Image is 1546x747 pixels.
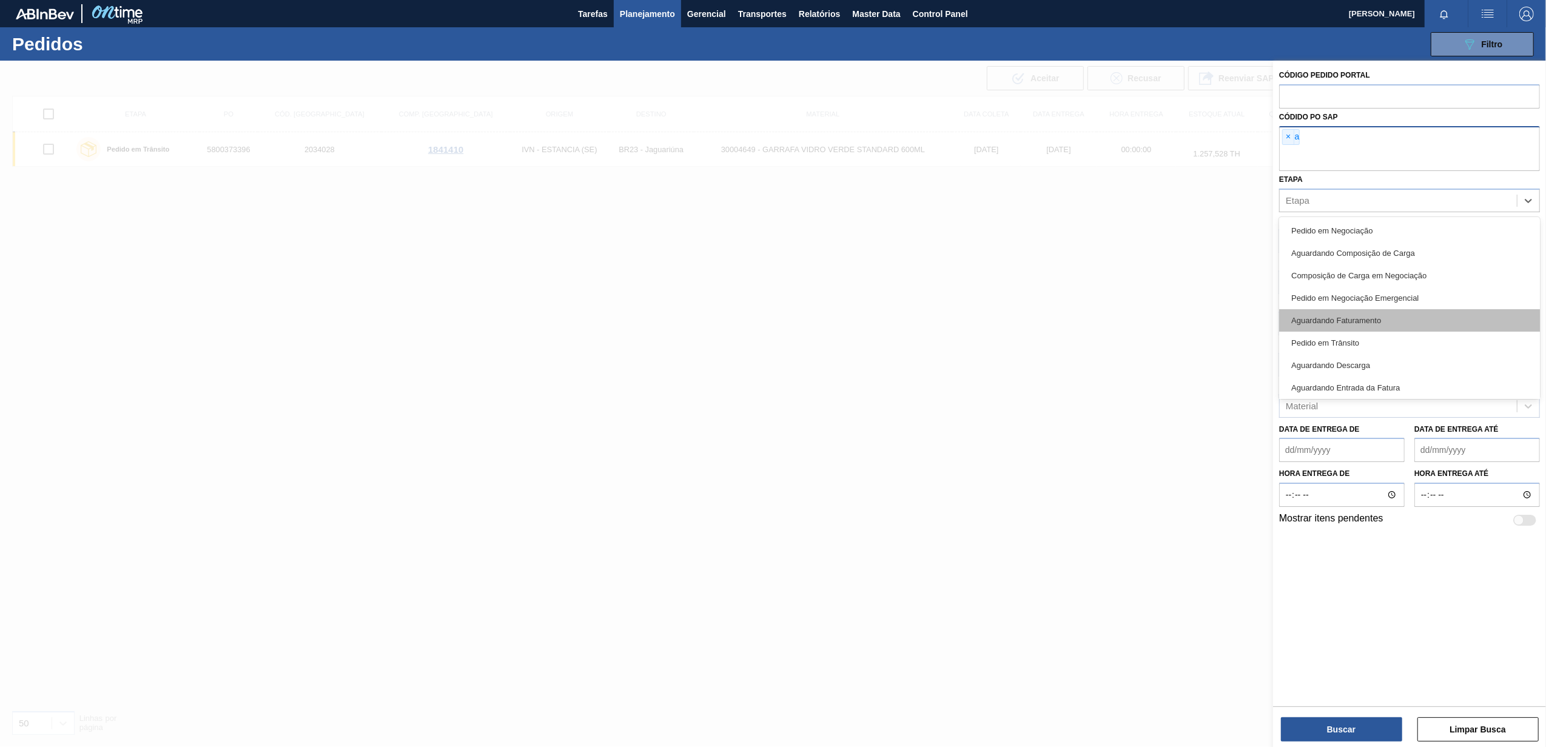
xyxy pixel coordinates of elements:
[1425,5,1464,22] button: Notificações
[1279,513,1383,528] label: Mostrar itens pendentes
[852,7,900,21] span: Master Data
[1279,465,1405,483] label: Hora entrega de
[1283,130,1294,144] span: ×
[1414,465,1540,483] label: Hora entrega até
[1279,113,1338,121] label: Códido PO SAP
[1279,438,1405,462] input: dd/mm/yyyy
[1279,71,1370,79] label: Código Pedido Portal
[1282,129,1300,145] div: a
[1480,7,1495,21] img: userActions
[1414,425,1499,434] label: Data de Entrega até
[1482,39,1503,49] span: Filtro
[1279,264,1540,287] div: Composição de Carga em Negociação
[738,7,787,21] span: Transportes
[1279,425,1360,434] label: Data de Entrega de
[1519,7,1534,21] img: Logout
[1279,287,1540,309] div: Pedido em Negociação Emergencial
[578,7,608,21] span: Tarefas
[1286,195,1309,206] div: Etapa
[1279,216,1307,225] label: Status
[1279,219,1540,242] div: Pedido em Negociação
[1279,242,1540,264] div: Aguardando Composição de Carga
[799,7,840,21] span: Relatórios
[1279,175,1303,184] label: Etapa
[687,7,726,21] span: Gerencial
[1414,438,1540,462] input: dd/mm/yyyy
[1279,354,1540,377] div: Aguardando Descarga
[1279,377,1540,399] div: Aguardando Entrada da Fatura
[16,8,74,19] img: TNhmsLtSVTkK8tSr43FrP2fwEKptu5GPRR3wAAAABJRU5ErkJggg==
[913,7,968,21] span: Control Panel
[1431,32,1534,56] button: Filtro
[12,37,201,51] h1: Pedidos
[1286,401,1318,411] div: Material
[1279,309,1540,332] div: Aguardando Faturamento
[620,7,675,21] span: Planejamento
[1279,332,1540,354] div: Pedido em Trânsito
